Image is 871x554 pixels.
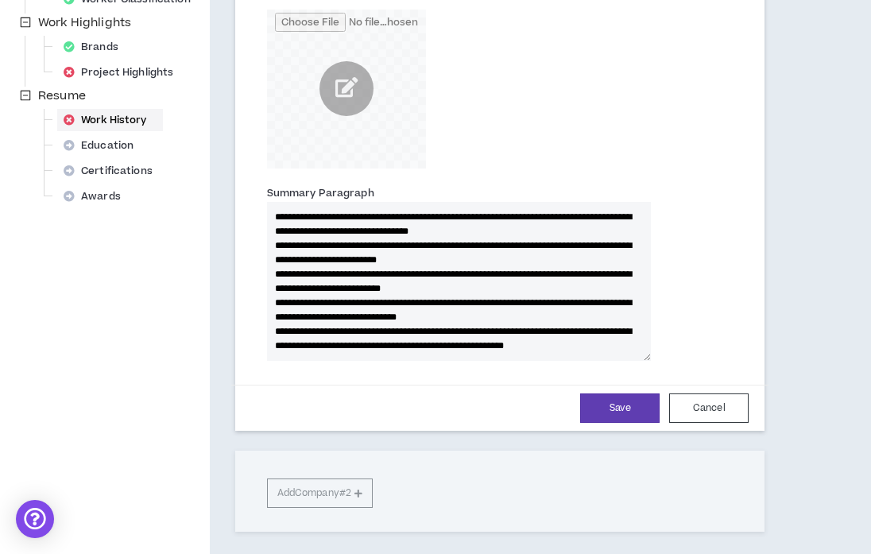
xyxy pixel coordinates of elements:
[57,134,149,157] div: Education
[20,17,31,28] span: minus-square
[35,14,134,33] span: Work Highlights
[580,393,660,423] button: Save
[38,14,131,31] span: Work Highlights
[20,90,31,101] span: minus-square
[16,500,54,538] div: Open Intercom Messenger
[267,180,374,206] label: Summary Paragraph
[669,393,749,423] button: Cancel
[57,109,163,131] div: Work History
[38,87,86,104] span: Resume
[35,87,89,106] span: Resume
[57,160,168,182] div: Certifications
[57,61,189,83] div: Project Highlights
[57,185,137,207] div: Awards
[57,36,134,58] div: Brands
